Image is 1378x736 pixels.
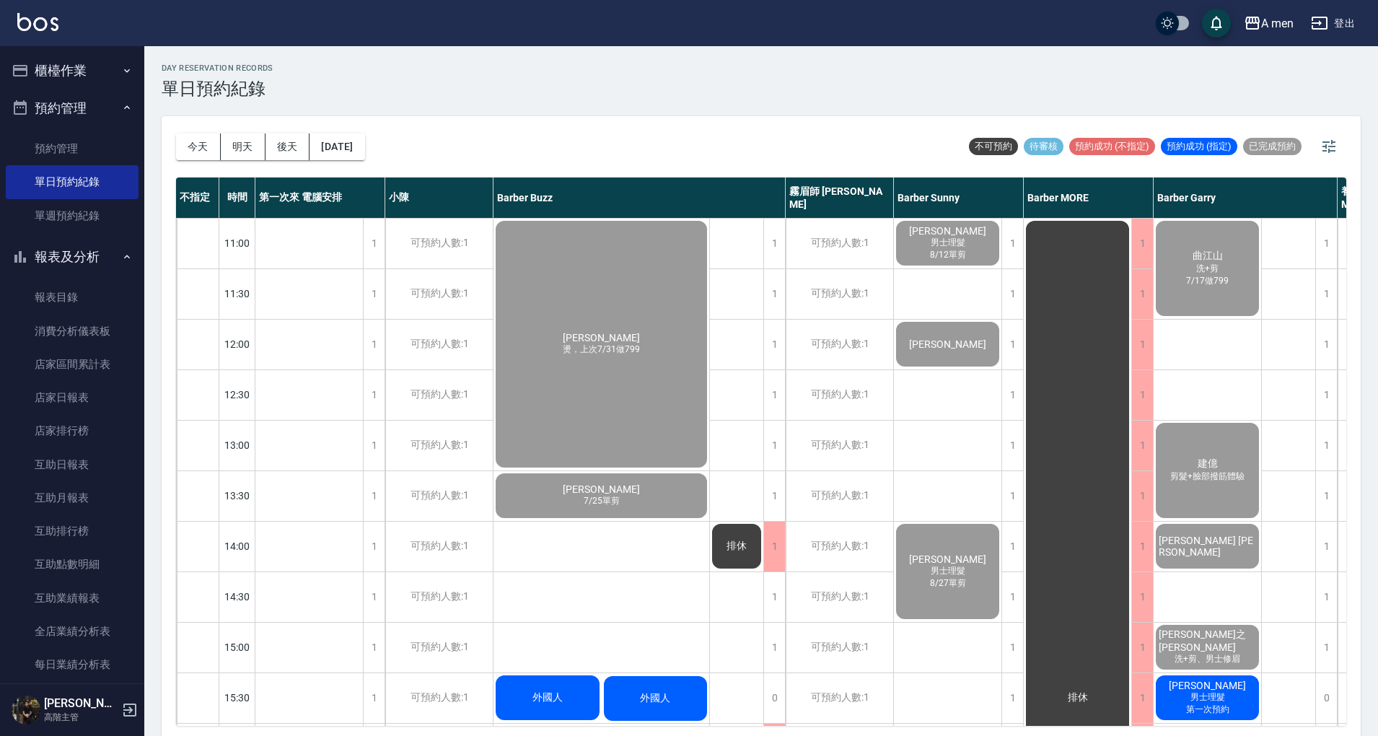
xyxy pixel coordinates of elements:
[265,133,310,160] button: 後天
[385,471,493,521] div: 可預約人數:1
[363,623,385,673] div: 1
[763,471,785,521] div: 1
[1024,178,1154,218] div: Barber MORE
[1001,522,1023,571] div: 1
[1131,572,1153,622] div: 1
[1001,269,1023,319] div: 1
[763,269,785,319] div: 1
[1315,219,1337,268] div: 1
[6,281,139,314] a: 報表目錄
[493,178,786,218] div: Barber Buzz
[1001,572,1023,622] div: 1
[1161,140,1237,153] span: 預約成功 (指定)
[219,673,255,723] div: 15:30
[162,63,273,73] h2: day Reservation records
[1156,628,1259,653] span: [PERSON_NAME]之 [PERSON_NAME]
[385,673,493,723] div: 可預約人數:1
[1166,680,1249,691] span: [PERSON_NAME]
[363,320,385,369] div: 1
[219,268,255,319] div: 11:30
[219,178,255,218] div: 時間
[1001,623,1023,673] div: 1
[1001,471,1023,521] div: 1
[162,79,273,99] h3: 單日預約紀錄
[906,338,989,350] span: [PERSON_NAME]
[385,269,493,319] div: 可預約人數:1
[786,421,893,470] div: 可預約人數:1
[385,623,493,673] div: 可預約人數:1
[219,319,255,369] div: 12:00
[1193,263,1221,275] span: 洗+剪
[1131,421,1153,470] div: 1
[1183,704,1232,716] span: 第一次預約
[969,140,1018,153] span: 不可預約
[6,315,139,348] a: 消費分析儀表板
[385,572,493,622] div: 可預約人數:1
[385,522,493,571] div: 可預約人數:1
[786,471,893,521] div: 可預約人數:1
[1315,370,1337,420] div: 1
[255,178,385,218] div: 第一次來 電腦安排
[928,565,968,577] span: 男士理髮
[385,178,493,218] div: 小陳
[1131,370,1153,420] div: 1
[363,269,385,319] div: 1
[363,471,385,521] div: 1
[1315,522,1337,571] div: 1
[1172,653,1243,665] span: 洗+剪、男士修眉
[1238,9,1299,38] button: A men
[906,225,989,237] span: [PERSON_NAME]
[1024,140,1063,153] span: 待審核
[786,370,893,420] div: 可預約人數:1
[906,553,989,565] span: [PERSON_NAME]
[363,522,385,571] div: 1
[786,178,894,218] div: 霧眉師 [PERSON_NAME]
[6,132,139,165] a: 預約管理
[219,218,255,268] div: 11:00
[1190,250,1226,263] span: 曲江山
[363,673,385,723] div: 1
[786,320,893,369] div: 可預約人數:1
[581,495,623,507] span: 7/25單剪
[310,133,364,160] button: [DATE]
[786,269,893,319] div: 可預約人數:1
[12,696,40,724] img: Person
[6,648,139,681] a: 每日業績分析表
[763,219,785,268] div: 1
[786,219,893,268] div: 可預約人數:1
[560,343,643,356] span: 燙，上次7/31做799
[1065,691,1091,704] span: 排休
[1315,673,1337,723] div: 0
[1131,219,1153,268] div: 1
[560,483,643,495] span: [PERSON_NAME]
[6,238,139,276] button: 報表及分析
[6,582,139,615] a: 互助業績報表
[1131,320,1153,369] div: 1
[6,448,139,481] a: 互助日報表
[1243,140,1302,153] span: 已完成預約
[1131,471,1153,521] div: 1
[530,691,566,704] span: 外國人
[1131,623,1153,673] div: 1
[44,696,118,711] h5: [PERSON_NAME]
[1069,140,1155,153] span: 預約成功 (不指定)
[763,522,785,571] div: 1
[385,219,493,268] div: 可預約人數:1
[1131,269,1153,319] div: 1
[1131,673,1153,723] div: 1
[176,133,221,160] button: 今天
[6,199,139,232] a: 單週預約紀錄
[219,571,255,622] div: 14:30
[6,165,139,198] a: 單日預約紀錄
[219,420,255,470] div: 13:00
[724,540,750,553] span: 排休
[763,572,785,622] div: 1
[1305,10,1361,37] button: 登出
[219,470,255,521] div: 13:30
[786,522,893,571] div: 可預約人數:1
[1156,535,1259,558] span: [PERSON_NAME] [PERSON_NAME]
[1154,178,1338,218] div: Barber Garry
[894,178,1024,218] div: Barber Sunny
[1315,623,1337,673] div: 1
[6,615,139,648] a: 全店業績分析表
